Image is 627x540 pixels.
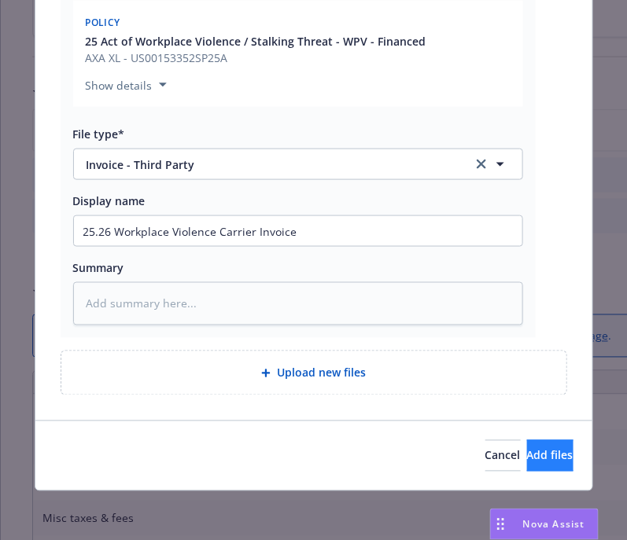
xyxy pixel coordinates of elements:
span: Invoice - Third Party [87,156,451,173]
span: File type* [73,127,125,141]
button: Invoice - Third Partyclear selection [73,149,523,180]
a: clear selection [472,155,491,174]
span: Display name [73,193,146,208]
span: Nova Assist [523,517,585,531]
button: Nova Assist [490,509,599,540]
input: Add display name here... [74,216,522,246]
div: Drag to move [491,509,511,539]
